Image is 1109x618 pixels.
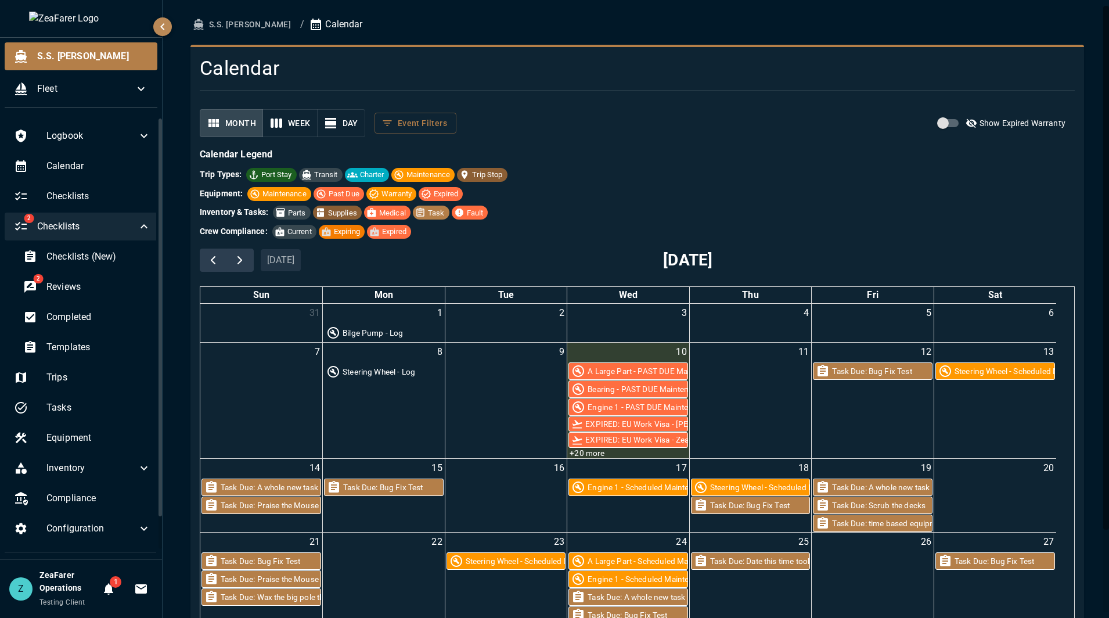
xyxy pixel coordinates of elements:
[447,553,566,569] div: Regular maintenance required (5 day interval)
[190,14,1084,35] nav: breadcrumb
[689,459,812,533] td: September 18, 2025
[801,304,811,322] a: September 4, 2025
[934,459,1056,533] td: September 20, 2025
[323,459,445,533] td: September 15, 2025
[251,287,272,303] a: Sunday
[46,401,151,415] span: Tasks
[796,459,811,477] a: September 18, 2025
[832,518,948,529] div: Task Due: time based equipment
[588,365,722,377] div: A Large Part - PAST DUE Maintenance
[37,82,134,96] span: Fleet
[46,371,151,385] span: Trips
[934,304,1056,343] td: September 6, 2025
[445,304,567,343] td: September 2, 2025
[429,459,444,477] a: September 15, 2025
[329,226,365,238] span: Expiring
[200,249,227,272] button: Previous month
[46,461,137,475] span: Inventory
[588,591,685,603] div: Task Due: A whole new task
[710,500,790,511] div: Task Due: Bug Fix Test
[37,220,137,233] span: Checklists
[372,287,395,303] a: Monday
[309,169,343,181] span: Transit
[462,207,488,219] span: Fault
[283,226,316,238] span: Current
[5,364,160,391] div: Trips
[24,214,34,223] span: 2
[812,343,934,459] td: September 12, 2025
[919,533,934,551] a: September 26, 2025
[283,207,311,219] span: Parts
[257,169,296,181] span: Port Stay
[262,109,318,138] button: week view
[557,343,567,361] a: September 9, 2025
[674,459,689,477] a: September 17, 2025
[796,533,811,551] a: September 25, 2025
[865,287,880,303] a: Friday
[200,343,323,459] td: September 7, 2025
[5,213,160,240] div: 2Checklists
[226,249,254,272] button: Next month
[812,304,934,343] td: September 5, 2025
[323,343,445,459] td: September 8, 2025
[986,287,1004,303] a: Saturday
[221,573,405,585] div: Task Due: Praise the Mouse [DEMOGRAPHIC_DATA]
[46,491,151,505] span: Compliance
[569,399,687,415] div: Maintenance is past due by 20 days (7 day interval)
[740,287,761,303] a: Thursday
[552,533,567,551] a: September 23, 2025
[324,325,405,341] div: Usage reading: 800 Liters.
[568,448,606,459] a: Show 20 more events
[5,484,160,512] div: Compliance
[46,250,151,264] span: Checklists (New)
[258,188,311,200] span: Maintenance
[588,401,710,413] div: Engine 1 - PAST DUE Maintenance
[679,304,689,322] a: September 3, 2025
[29,12,134,26] img: ZeaFarer Logo
[832,365,912,377] div: Task Due: Bug Fix Test
[674,343,689,361] a: September 10, 2025
[200,109,263,138] button: month view
[567,304,690,343] td: September 3, 2025
[588,383,706,395] div: Bearing - PAST DUE Maintenance
[569,553,687,569] div: Regular maintenance required (14 day interval)
[39,569,97,595] h6: ZeaFarer Operations
[5,394,160,422] div: Tasks
[832,482,930,493] div: Task Due: A whole new task
[46,310,151,324] span: Completed
[200,146,1075,163] h6: Calendar Legend
[307,459,322,477] a: September 14, 2025
[674,533,689,551] a: September 24, 2025
[39,598,85,606] span: Testing Client
[435,304,445,322] a: September 1, 2025
[919,459,934,477] a: September 19, 2025
[9,577,33,601] div: Z
[14,273,160,301] div: 2Reviews
[496,287,516,303] a: Tuesday
[200,109,365,138] div: calendar view
[200,304,323,343] td: August 31, 2025
[1041,343,1056,361] a: September 13, 2025
[569,479,687,495] div: Regular maintenance required (7 day interval)
[46,522,137,536] span: Configuration
[617,287,640,303] a: Wednesday
[5,424,160,452] div: Equipment
[567,459,690,533] td: September 17, 2025
[585,418,738,430] div: EXPIRED: EU Work Visa - [PERSON_NAME]
[46,159,151,173] span: Calendar
[221,500,405,511] div: Task Due: Praise the Mouse [DEMOGRAPHIC_DATA]
[1046,304,1056,322] a: September 6, 2025
[5,75,157,103] div: Fleet
[190,14,296,35] button: S.S. [PERSON_NAME]
[552,459,567,477] a: September 16, 2025
[221,482,318,493] div: Task Due: A whole new task
[46,189,151,203] span: Checklists
[37,49,148,63] span: S.S. [PERSON_NAME]
[588,555,723,567] div: A Large Part - Scheduled Maintenance
[569,363,687,379] div: Maintenance is past due by 456 days (14 day interval)
[955,365,1099,377] div: Steering Wheel - Scheduled Maintenance
[200,168,242,181] h6: Trip Types:
[5,122,160,150] div: Logbook
[46,129,137,143] span: Logbook
[323,207,362,219] span: Supplies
